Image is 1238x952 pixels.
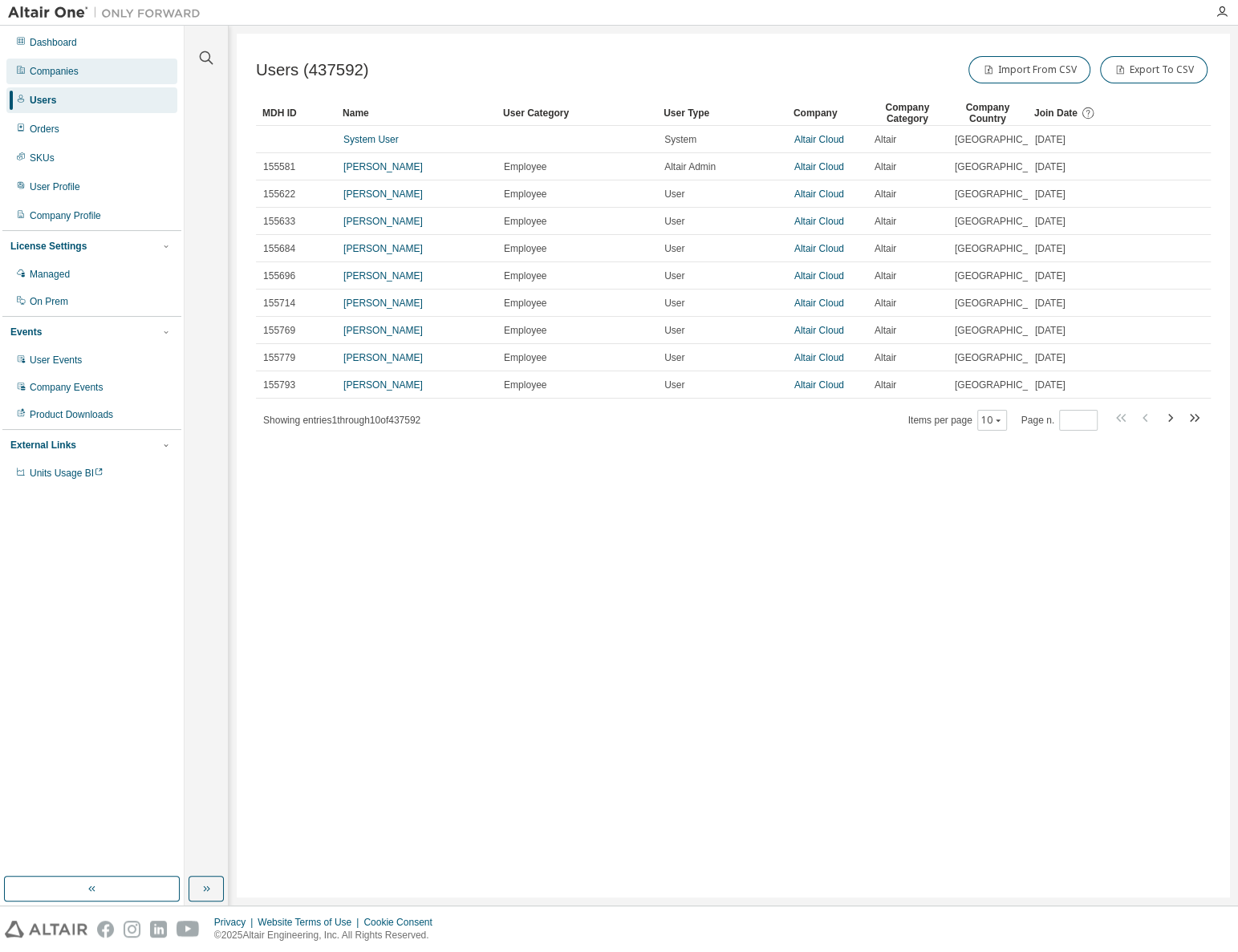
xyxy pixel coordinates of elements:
[343,188,423,200] a: [PERSON_NAME]
[875,215,896,228] span: Altair
[30,354,82,367] div: User Events
[30,65,79,78] div: Companies
[875,242,896,255] span: Altair
[664,242,684,255] span: User
[1035,242,1065,255] span: [DATE]
[30,152,55,164] div: SKUs
[343,270,423,282] a: [PERSON_NAME]
[908,410,1007,431] span: Items per page
[30,268,70,281] div: Managed
[664,188,684,201] span: User
[30,94,56,107] div: Users
[874,100,941,126] div: Company Category
[10,326,42,338] div: Events
[794,216,844,227] a: Altair Cloud
[30,209,101,222] div: Company Profile
[875,269,896,282] span: Altair
[177,921,200,938] img: youtube.svg
[30,468,104,479] span: Units Usage BI
[664,269,684,282] span: User
[5,921,87,938] img: altair_logo.svg
[955,379,1055,391] span: [GEOGRAPHIC_DATA]
[664,215,684,228] span: User
[30,180,80,193] div: User Profile
[10,439,76,452] div: External Links
[8,5,209,21] img: Altair One
[664,133,696,146] span: System
[794,134,844,145] a: Altair Cloud
[1035,160,1065,173] span: [DATE]
[664,351,684,364] span: User
[97,921,114,938] img: facebook.svg
[981,414,1003,427] button: 10
[794,325,844,336] a: Altair Cloud
[664,324,684,337] span: User
[1035,215,1065,228] span: [DATE]
[955,297,1055,310] span: [GEOGRAPHIC_DATA]
[1035,351,1065,364] span: [DATE]
[263,269,295,282] span: 155696
[263,351,295,364] span: 155779
[504,297,546,310] span: Employee
[504,324,546,337] span: Employee
[1035,324,1065,337] span: [DATE]
[30,123,59,136] div: Orders
[10,240,87,253] div: License Settings
[343,216,423,227] a: [PERSON_NAME]
[955,133,1055,146] span: [GEOGRAPHIC_DATA]
[263,160,295,173] span: 155581
[263,215,295,228] span: 155633
[955,215,1055,228] span: [GEOGRAPHIC_DATA]
[214,929,442,942] p: © 2025 Altair Engineering, Inc. All Rights Reserved.
[1081,106,1095,120] svg: Date when the user was first added or directly signed up. If the user was deleted and later re-ad...
[363,916,441,929] div: Cookie Consent
[1100,56,1208,83] button: Export To CSV
[664,160,716,173] span: Altair Admin
[794,270,844,282] a: Altair Cloud
[30,295,68,308] div: On Prem
[794,243,844,254] a: Altair Cloud
[955,351,1055,364] span: [GEOGRAPHIC_DATA]
[875,133,896,146] span: Altair
[875,188,896,201] span: Altair
[30,408,113,421] div: Product Downloads
[503,100,651,126] div: User Category
[263,242,295,255] span: 155684
[263,415,420,426] span: Showing entries 1 through 10 of 437592
[343,161,423,172] a: [PERSON_NAME]
[954,100,1021,126] div: Company Country
[258,916,363,929] div: Website Terms of Use
[256,61,369,79] span: Users (437592)
[664,100,781,126] div: User Type
[124,921,140,938] img: instagram.svg
[262,100,330,126] div: MDH ID
[263,297,295,310] span: 155714
[1035,269,1065,282] span: [DATE]
[343,379,423,391] a: [PERSON_NAME]
[794,188,844,200] a: Altair Cloud
[955,188,1055,201] span: [GEOGRAPHIC_DATA]
[1035,379,1065,391] span: [DATE]
[504,188,546,201] span: Employee
[30,381,103,394] div: Company Events
[263,188,295,201] span: 155622
[875,160,896,173] span: Altair
[1021,410,1098,431] span: Page n.
[504,351,546,364] span: Employee
[955,324,1055,337] span: [GEOGRAPHIC_DATA]
[343,100,490,126] div: Name
[1035,188,1065,201] span: [DATE]
[1035,297,1065,310] span: [DATE]
[1034,107,1078,119] span: Join Date
[504,160,546,173] span: Employee
[150,921,167,938] img: linkedin.svg
[263,379,295,391] span: 155793
[263,324,295,337] span: 155769
[875,379,896,391] span: Altair
[794,352,844,363] a: Altair Cloud
[955,160,1055,173] span: [GEOGRAPHIC_DATA]
[343,243,423,254] a: [PERSON_NAME]
[214,916,258,929] div: Privacy
[955,242,1055,255] span: [GEOGRAPHIC_DATA]
[794,379,844,391] a: Altair Cloud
